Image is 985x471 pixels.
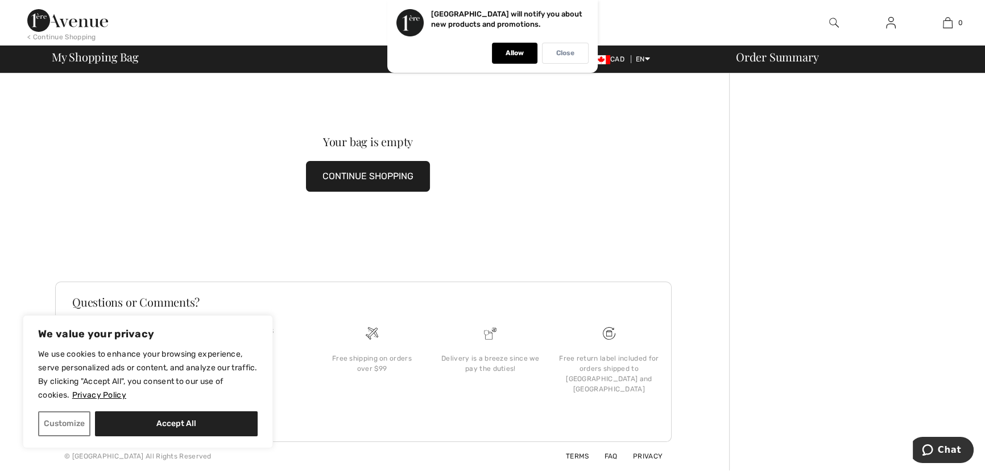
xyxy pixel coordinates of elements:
[322,353,422,374] div: Free shipping on orders over $99
[484,327,496,340] img: Delivery is a breeze since we pay the duties!
[27,9,108,32] img: 1ère Avenue
[27,32,96,42] div: < Continue Shopping
[95,411,258,436] button: Accept All
[38,411,90,436] button: Customize
[603,327,615,340] img: Free shipping on orders over $99
[38,348,258,402] p: We use cookies to enhance your browsing experience, serve personalized ads or content, and analyz...
[619,452,663,460] a: Privacy
[636,55,650,63] span: EN
[431,10,582,28] p: [GEOGRAPHIC_DATA] will notify you about new products and promotions.
[440,353,540,374] div: Delivery is a breeze since we pay the duties!
[943,16,953,30] img: My Bag
[722,51,978,63] div: Order Summary
[506,49,524,57] p: Allow
[913,437,974,465] iframe: Opens a widget where you can chat to one of our agents
[920,16,975,30] a: 0
[64,451,212,461] div: © [GEOGRAPHIC_DATA] All Rights Reserved
[958,18,963,28] span: 0
[552,452,589,460] a: Terms
[86,136,649,147] div: Your bag is empty
[829,16,839,30] img: search the website
[23,315,273,448] div: We value your privacy
[877,16,905,30] a: Sign In
[366,327,378,340] img: Free shipping on orders over $99
[306,161,430,192] button: CONTINUE SHOPPING
[38,327,258,341] p: We value your privacy
[591,452,618,460] a: FAQ
[592,55,629,63] span: CAD
[886,16,896,30] img: My Info
[556,49,574,57] p: Close
[559,353,659,394] div: Free return label included for orders shipped to [GEOGRAPHIC_DATA] and [GEOGRAPHIC_DATA]
[52,51,139,63] span: My Shopping Bag
[592,55,610,64] img: Canadian Dollar
[72,390,127,400] a: Privacy Policy
[72,296,655,308] h3: Questions or Comments?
